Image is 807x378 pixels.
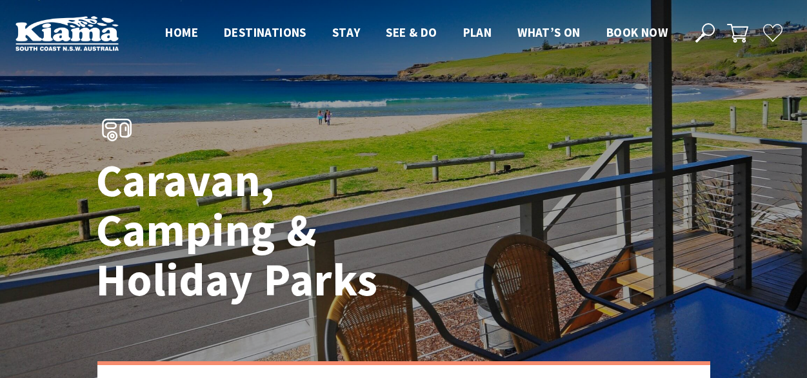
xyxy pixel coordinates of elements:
img: Kiama Logo [15,15,119,51]
nav: Main Menu [152,23,681,44]
span: See & Do [386,25,437,40]
span: Stay [332,25,361,40]
h1: Caravan, Camping & Holiday Parks [96,156,461,305]
span: Home [165,25,198,40]
span: Destinations [224,25,306,40]
span: What’s On [517,25,581,40]
span: Plan [463,25,492,40]
span: Book now [606,25,668,40]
